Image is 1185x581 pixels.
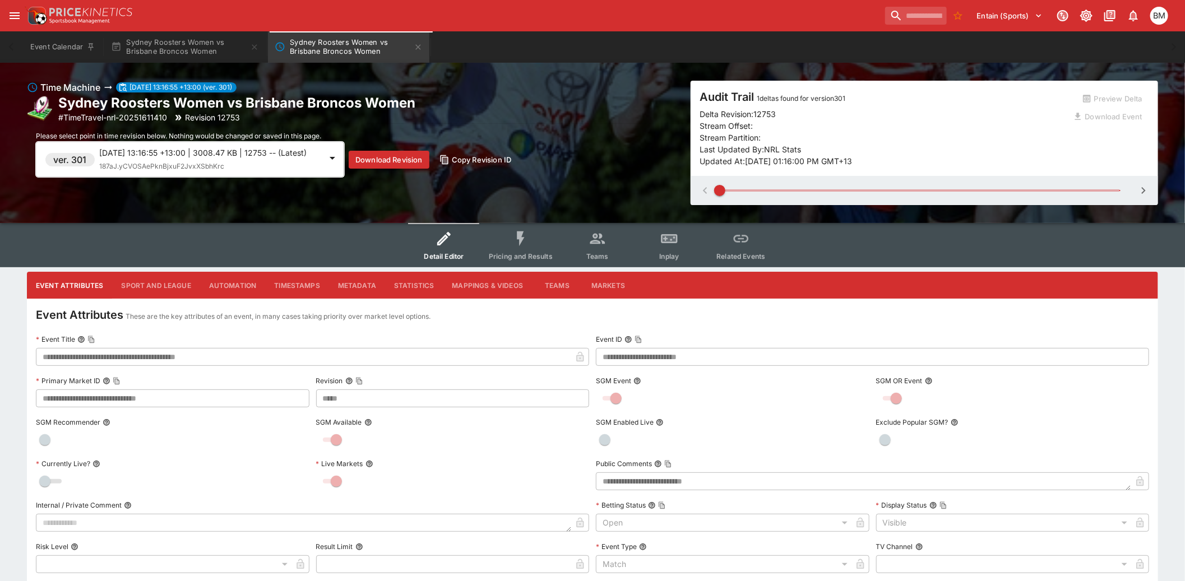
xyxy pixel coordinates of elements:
[126,311,431,322] p: These are the key attributes of an event, in many cases taking priority over market level options.
[1100,6,1120,26] button: Documentation
[939,501,947,509] button: Copy To Clipboard
[49,18,110,24] img: Sportsbook Management
[885,7,947,25] input: search
[265,272,329,299] button: Timestamps
[103,377,110,385] button: Primary Market IDCopy To Clipboard
[596,500,646,510] p: Betting Status
[586,252,609,261] span: Teams
[596,376,631,385] p: SGM Event
[876,376,923,385] p: SGM OR Event
[434,151,519,169] button: Copy Revision ID
[639,543,647,551] button: Event Type
[970,7,1049,25] button: Select Tenant
[345,377,353,385] button: RevisionCopy To Clipboard
[624,336,632,343] button: Event IDCopy To Clipboard
[876,500,927,510] p: Display Status
[71,543,78,551] button: Risk Level
[36,459,90,468] p: Currently Live?
[4,6,25,26] button: open drawer
[36,308,123,322] h4: Event Attributes
[58,111,167,123] p: Copy To Clipboard
[125,82,237,92] span: [DATE] 13:16:55 +13:00 (ver. 301)
[185,111,240,123] p: Revision 12753
[716,252,765,261] span: Related Events
[949,7,967,25] button: No Bookmarks
[99,162,224,170] span: 187aJ.yCVOSAePknBjxuF2JvxXSbhKrc
[659,252,679,261] span: Inplay
[36,132,321,140] span: Please select point in time revision below. Nothing would be changed or saved in this page.
[876,542,913,551] p: TV Channel
[648,501,656,509] button: Betting StatusCopy To Clipboard
[36,542,68,551] p: Risk Level
[355,377,363,385] button: Copy To Clipboard
[700,108,776,120] p: Delta Revision: 12753
[54,153,87,166] h6: ver. 301
[27,272,112,299] button: Event Attributes
[596,417,654,427] p: SGM Enabled Live
[77,336,85,343] button: Event TitleCopy To Clipboard
[656,419,664,426] button: SGM Enabled Live
[1147,3,1172,28] button: BJ Martin
[876,417,948,427] p: Exclude Popular SGM?
[596,542,637,551] p: Event Type
[664,460,672,468] button: Copy To Clipboard
[24,31,102,63] button: Event Calendar
[58,94,415,111] h2: Copy To Clipboard
[424,252,464,261] span: Detail Editor
[268,31,429,63] button: Sydney Roosters Women vs Brisbane Broncos Women
[1053,6,1073,26] button: Connected to PK
[124,501,132,509] button: Internal / Private Comment
[929,501,937,509] button: Display StatusCopy To Clipboard
[316,376,343,385] p: Revision
[87,336,95,343] button: Copy To Clipboard
[99,147,321,159] p: [DATE] 13:16:55 +13:00 | 3008.47 KB | 12753 -- (Latest)
[36,417,100,427] p: SGM Recommender
[596,514,851,532] div: Open
[364,419,372,426] button: SGM Available
[633,377,641,385] button: SGM Event
[365,460,373,468] button: Live Markets
[443,272,533,299] button: Mappings & Videos
[316,459,363,468] p: Live Markets
[596,459,652,468] p: Public Comments
[36,334,75,344] p: Event Title
[757,94,845,103] span: 1 deltas found for version 301
[36,500,122,510] p: Internal / Private Comment
[112,272,200,299] button: Sport and League
[385,272,443,299] button: Statistics
[27,95,54,122] img: rugby_league.png
[489,252,553,261] span: Pricing and Results
[1150,7,1168,25] div: BJ Martin
[316,542,353,551] p: Result Limit
[113,377,121,385] button: Copy To Clipboard
[596,334,622,344] p: Event ID
[92,460,100,468] button: Currently Live?
[1123,6,1144,26] button: Notifications
[658,501,666,509] button: Copy To Clipboard
[40,81,100,94] h6: Time Machine
[700,120,1067,167] p: Stream Offset: Stream Partition: Last Updated By: NRL Stats Updated At: [DATE] 01:16:00 PM GMT+13
[49,8,132,16] img: PriceKinetics
[876,514,1132,532] div: Visible
[700,90,1067,104] h4: Audit Trail
[408,223,777,267] div: Event type filters
[329,272,385,299] button: Metadata
[532,272,582,299] button: Teams
[355,543,363,551] button: Result Limit
[316,417,362,427] p: SGM Available
[200,272,266,299] button: Automation
[596,555,851,573] div: Match
[25,4,47,27] img: PriceKinetics Logo
[349,151,429,169] button: Download Revision
[915,543,923,551] button: TV Channel
[36,376,100,385] p: Primary Market ID
[582,272,634,299] button: Markets
[104,31,266,63] button: Sydney Roosters Women vs Brisbane Broncos Women
[635,336,642,343] button: Copy To Clipboard
[925,377,933,385] button: SGM OR Event
[103,419,110,426] button: SGM Recommender
[654,460,662,468] button: Public CommentsCopy To Clipboard
[951,419,959,426] button: Exclude Popular SGM?
[1076,6,1096,26] button: Toggle light/dark mode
